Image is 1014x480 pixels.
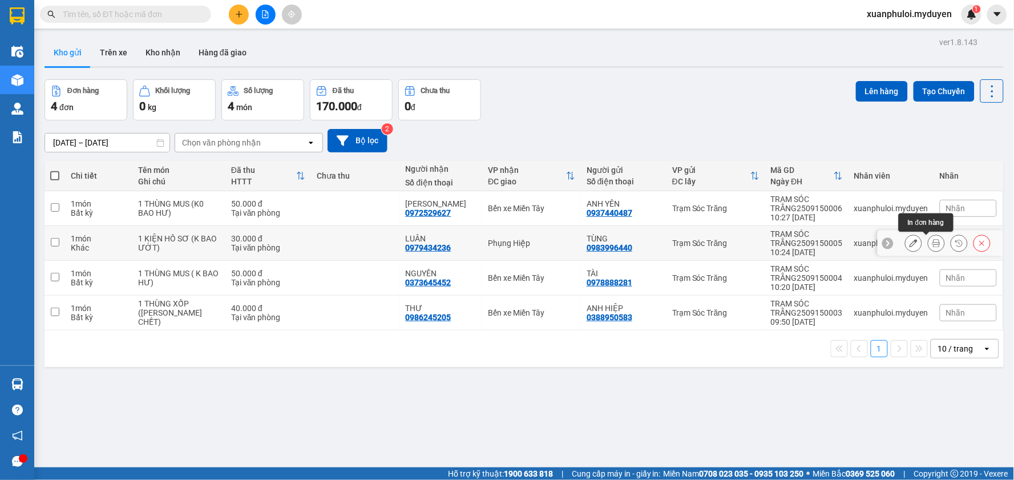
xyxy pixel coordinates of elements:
[771,248,843,257] div: 10:24 [DATE]
[136,39,189,66] button: Kho nhận
[664,467,804,480] span: Miền Nam
[406,313,451,322] div: 0986245205
[771,299,843,317] div: TRẠM SÓC TRĂNG2509150003
[771,283,843,292] div: 10:20 [DATE]
[771,213,843,222] div: 10:27 [DATE]
[967,9,977,19] img: icon-new-feature
[12,405,23,416] span: question-circle
[328,129,387,152] button: Bộ lọc
[71,269,127,278] div: 1 món
[148,103,156,112] span: kg
[231,269,305,278] div: 50.000 đ
[98,28,178,37] span: TP.HCM -SÓC TRĂNG
[51,99,57,113] span: 4
[71,208,127,217] div: Bất kỳ
[854,308,928,317] div: xuanphuloi.myduyen
[406,234,477,243] div: LUÂN
[382,123,393,135] sup: 2
[975,5,979,13] span: 1
[310,79,393,120] button: Đã thu170.000đ
[138,299,219,326] div: 1 THÙNG XỐP (KO BAO CHẾT)
[12,430,23,441] span: notification
[987,5,1007,25] button: caret-down
[765,161,849,191] th: Toggle SortBy
[71,304,127,313] div: 1 món
[11,46,23,58] img: warehouse-icon
[282,5,302,25] button: aim
[858,7,962,21] span: xuanphuloi.myduyen
[771,166,834,175] div: Mã GD
[139,99,146,113] span: 0
[71,234,127,243] div: 1 món
[231,199,305,208] div: 50.000 đ
[256,5,276,25] button: file-add
[182,137,261,148] div: Chọn văn phòng nhận
[156,87,191,95] div: Khối lượng
[138,269,219,287] div: 1 THÙNG MUS ( K BAO HƯ)
[91,39,136,66] button: Trên xe
[133,79,216,120] button: Khối lượng0kg
[572,467,661,480] span: Cung cấp máy in - giấy in:
[771,264,843,283] div: TRẠM SÓC TRĂNG2509150004
[771,177,834,186] div: Ngày ĐH
[406,178,477,187] div: Số điện thoại
[406,199,477,208] div: HOÀNG ANH
[11,378,23,390] img: warehouse-icon
[448,467,553,480] span: Hỗ trợ kỹ thuật:
[236,103,252,112] span: món
[406,243,451,252] div: 0979434236
[946,204,965,213] span: Nhãn
[231,208,305,217] div: Tại văn phòng
[771,195,843,213] div: TRẠM SÓC TRĂNG2509150006
[67,87,99,95] div: Đơn hàng
[854,171,928,180] div: Nhân viên
[288,10,296,18] span: aim
[587,313,632,322] div: 0388950583
[11,131,23,143] img: solution-icon
[45,39,91,66] button: Kho gửi
[587,199,661,208] div: ANH YÊN
[138,177,219,186] div: Ghi chú
[138,166,219,175] div: Tên món
[411,103,415,112] span: đ
[587,243,632,252] div: 0983996440
[10,7,25,25] img: logo-vxr
[47,10,55,18] span: search
[406,269,477,278] div: NGUYÊN
[45,79,127,120] button: Đơn hàng4đơn
[59,103,74,112] span: đơn
[938,343,973,354] div: 10 / trang
[854,239,928,248] div: xuanphuloi.myduyen
[357,103,362,112] span: đ
[221,79,304,120] button: Số lượng4món
[946,308,965,317] span: Nhãn
[973,5,981,13] sup: 1
[45,134,169,152] input: Select a date range.
[63,8,197,21] input: Tìm tên, số ĐT hoặc mã đơn
[71,199,127,208] div: 1 món
[488,204,575,213] div: Bến xe Miền Tây
[261,10,269,18] span: file-add
[905,235,922,252] div: Sửa đơn hàng
[406,164,477,174] div: Người nhận
[71,278,127,287] div: Bất kỳ
[561,467,563,480] span: |
[672,273,760,283] div: Trạm Sóc Trăng
[854,204,928,213] div: xuanphuloi.myduyen
[12,456,23,467] span: message
[406,304,477,313] div: THƯ
[854,273,928,283] div: xuanphuloi.myduyen
[666,161,765,191] th: Toggle SortBy
[807,471,810,476] span: ⚪️
[231,177,296,186] div: HTTT
[587,278,632,287] div: 0978888281
[11,103,23,115] img: warehouse-icon
[71,313,127,322] div: Bất kỳ
[672,239,760,248] div: Trạm Sóc Trăng
[231,166,296,175] div: Đã thu
[914,81,975,102] button: Tạo Chuyến
[771,317,843,326] div: 09:50 [DATE]
[228,99,234,113] span: 4
[771,229,843,248] div: TRẠM SÓC TRĂNG2509150005
[587,208,632,217] div: 0937440487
